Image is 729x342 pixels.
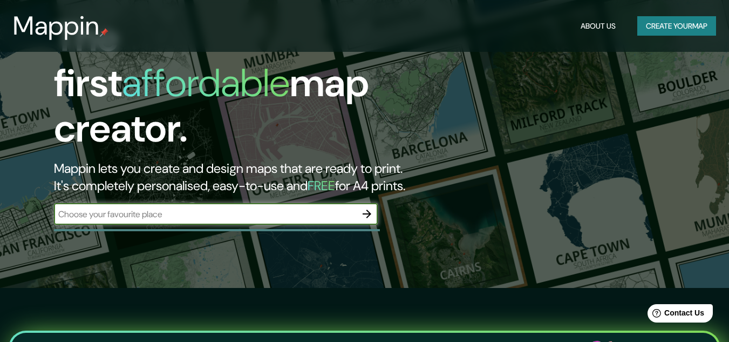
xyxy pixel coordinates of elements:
[576,16,620,36] button: About Us
[308,177,335,194] h5: FREE
[637,16,716,36] button: Create yourmap
[100,28,108,37] img: mappin-pin
[633,300,717,330] iframe: Help widget launcher
[54,15,419,160] h1: The first map creator.
[122,58,290,108] h1: affordable
[54,160,419,195] h2: Mappin lets you create and design maps that are ready to print. It's completely personalised, eas...
[13,11,100,41] h3: Mappin
[54,208,356,220] input: Choose your favourite place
